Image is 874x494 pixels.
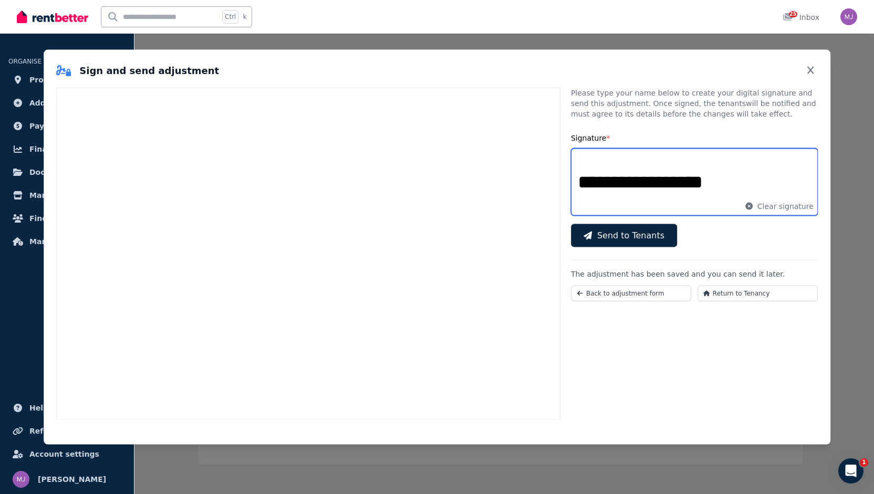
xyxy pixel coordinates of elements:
label: Signature [571,133,610,142]
span: Return to Tenancy [713,289,769,297]
p: The adjustment has been saved and you can send it later. [571,268,818,279]
button: Return to Tenancy [698,285,818,301]
iframe: Intercom live chat [838,458,863,484]
button: Close [803,62,818,79]
button: Clear signature [745,201,814,211]
button: Send to Tenants [571,224,677,247]
span: Send to Tenants [597,229,664,241]
span: 1 [860,458,868,467]
span: Back to adjustment form [586,289,664,297]
button: Back to adjustment form [571,285,691,301]
h2: Sign and send adjustment [56,63,219,78]
p: Please type your name below to create your digital signature and send this adjustment. Once signe... [571,87,818,119]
